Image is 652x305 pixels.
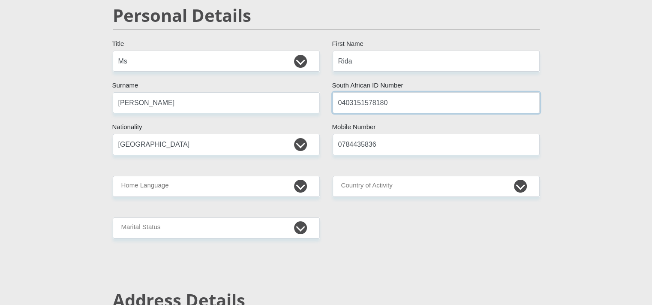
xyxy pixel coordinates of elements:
[333,51,540,72] input: First Name
[333,134,540,155] input: Contact Number
[333,92,540,113] input: ID Number
[113,92,320,113] input: Surname
[113,5,540,26] h2: Personal Details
